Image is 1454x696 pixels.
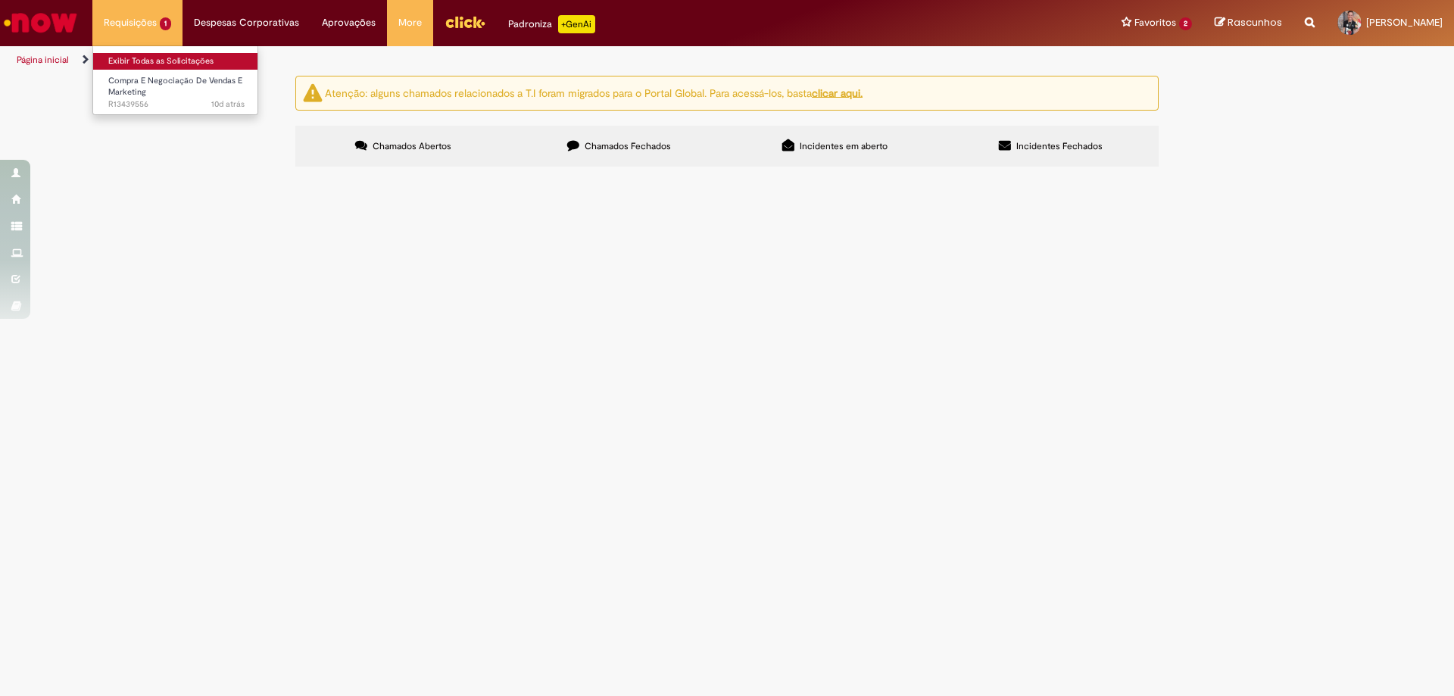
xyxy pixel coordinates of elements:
[800,140,888,152] span: Incidentes em aberto
[93,53,260,70] a: Exibir Todas as Solicitações
[2,8,80,38] img: ServiceNow
[812,86,863,99] a: clicar aqui.
[11,46,958,74] ul: Trilhas de página
[92,45,258,115] ul: Requisições
[1366,16,1443,29] span: [PERSON_NAME]
[1134,15,1176,30] span: Favoritos
[508,15,595,33] div: Padroniza
[194,15,299,30] span: Despesas Corporativas
[325,86,863,99] ng-bind-html: Atenção: alguns chamados relacionados a T.I foram migrados para o Portal Global. Para acessá-los,...
[104,15,157,30] span: Requisições
[1228,15,1282,30] span: Rascunhos
[1016,140,1103,152] span: Incidentes Fechados
[93,73,260,105] a: Aberto R13439556 : Compra E Negociação De Vendas E Marketing
[211,98,245,110] span: 10d atrás
[1215,16,1282,30] a: Rascunhos
[585,140,671,152] span: Chamados Fechados
[373,140,451,152] span: Chamados Abertos
[17,54,69,66] a: Página inicial
[398,15,422,30] span: More
[558,15,595,33] p: +GenAi
[211,98,245,110] time: 22/08/2025 11:49:09
[445,11,485,33] img: click_logo_yellow_360x200.png
[160,17,171,30] span: 1
[322,15,376,30] span: Aprovações
[1179,17,1192,30] span: 2
[108,98,245,111] span: R13439556
[108,75,242,98] span: Compra E Negociação De Vendas E Marketing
